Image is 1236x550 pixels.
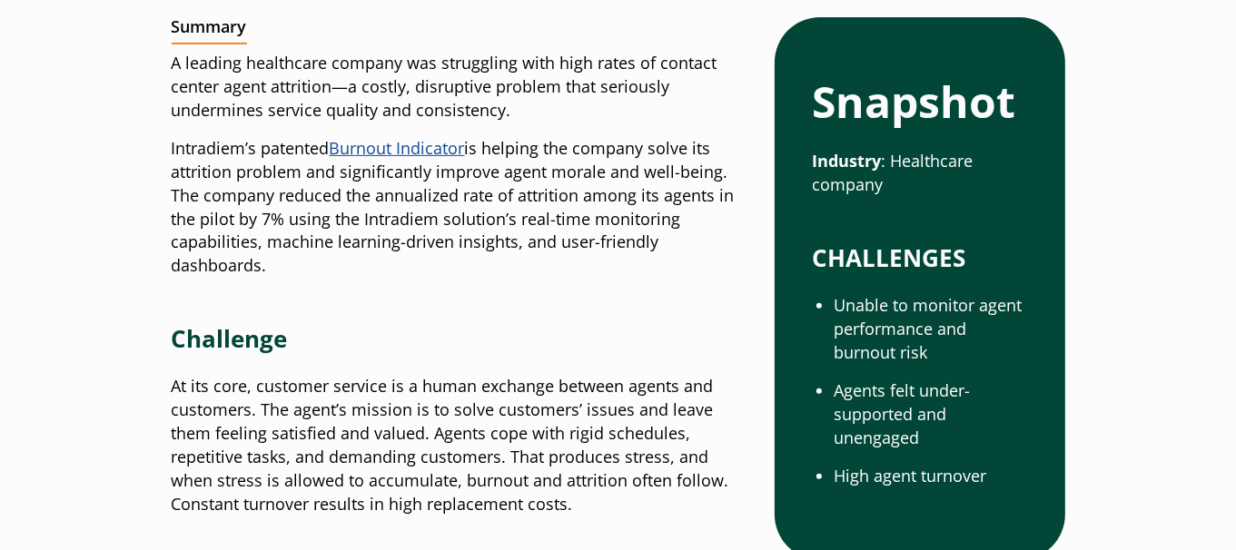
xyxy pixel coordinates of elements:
[172,137,747,278] p: Intradiem’s patented is helping the company solve its attrition problem and significantly improve...
[834,379,1027,450] li: Agents felt under-supported and unengaged
[330,137,465,159] a: Burnout Indicator
[172,375,747,516] p: At its core, customer service is a human exchange between agents and customers. The agent’s missi...
[172,322,288,355] strong: Challenge
[834,465,1027,488] li: High agent turnover
[812,241,965,274] strong: CHALLENGES
[812,150,881,172] strong: Industry
[172,52,747,123] p: A leading healthcare company was struggling with high rates of contact center agent attrition—a c...
[812,150,1027,197] p: : Healthcare company
[834,294,1027,365] li: Unable to monitor agent performance and burnout risk
[172,17,247,44] h2: Summary
[812,72,1015,131] strong: Snapshot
